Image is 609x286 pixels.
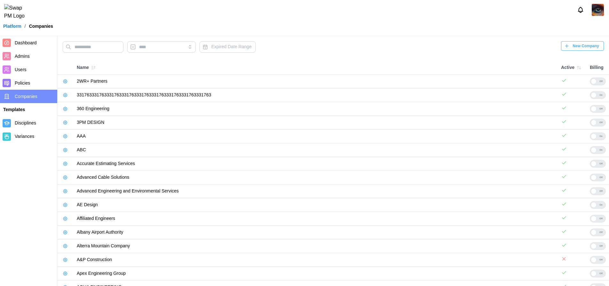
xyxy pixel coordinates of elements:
div: Off [597,188,605,195]
td: Affiliated Engineers [74,212,558,226]
span: Disciplines [15,120,36,125]
div: Off [597,160,605,167]
div: / [25,24,26,28]
span: Policies [15,80,30,86]
td: Apex Engineering Group [74,267,558,281]
div: Off [597,78,605,85]
span: Variances [15,134,34,139]
div: Off [597,174,605,181]
div: Templates [3,106,54,113]
div: On [597,147,605,154]
div: Off [597,243,605,250]
span: Expired Date Range [211,44,252,49]
td: Advanced Cable Solutions [74,171,558,184]
div: Companies [29,24,53,28]
div: Off [597,270,605,277]
span: Dashboard [15,40,37,45]
td: Advanced Engineering and Environmental Services [74,184,558,198]
td: Albany Airport Authority [74,226,558,239]
div: On [597,201,605,208]
div: Off [597,105,605,112]
div: Name [77,63,555,72]
td: 360 Engineering [74,102,558,116]
div: Off [597,256,605,263]
td: 2WR+ Partners [74,75,558,88]
div: On [597,92,605,99]
div: Off [597,119,605,126]
td: ABC [74,143,558,157]
button: Notifications [575,4,586,15]
button: New Company [561,41,604,51]
img: 2Q== [592,4,604,16]
a: Zulqarnain Khalil [592,4,604,16]
div: Active [561,63,583,72]
div: Off [597,229,605,236]
div: On [597,133,605,140]
span: Admins [15,54,30,59]
td: Alterra Mountain Company [74,239,558,253]
td: 3PM DESIGN [74,116,558,130]
button: Expired Date Range [199,41,256,53]
div: Billing [590,64,606,71]
span: New Company [573,41,599,50]
a: Platform [3,24,21,28]
td: Accurate Estimating Services [74,157,558,171]
span: Companies [15,94,37,99]
td: 331763331763331763331763331763331763331763331763331763 [74,88,558,102]
td: AAA [74,130,558,143]
td: AE Design [74,198,558,212]
td: A&P Construction [74,253,558,267]
div: Off [597,215,605,222]
span: Users [15,67,27,72]
img: Swap PM Logo [4,4,30,20]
